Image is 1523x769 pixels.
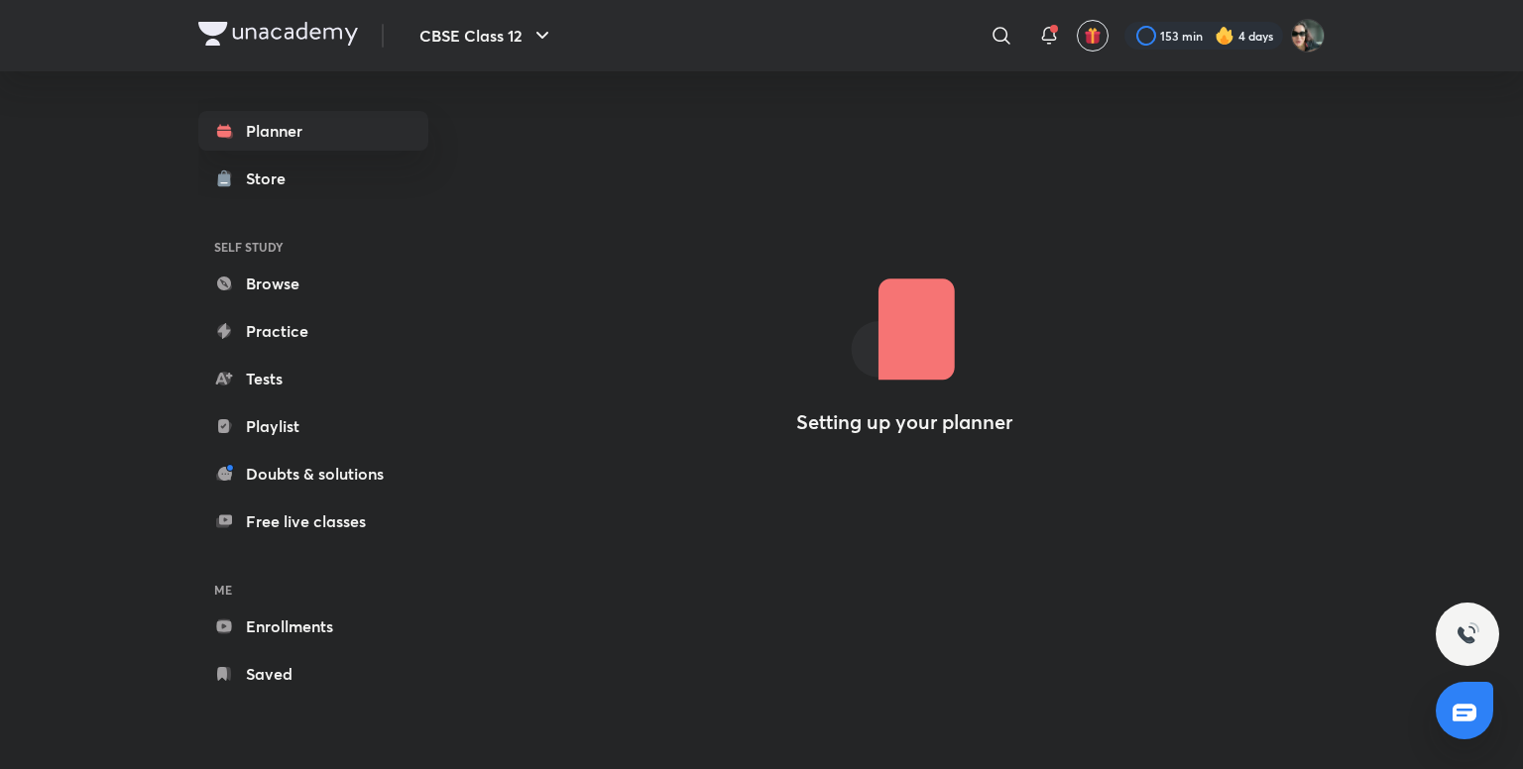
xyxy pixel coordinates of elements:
[198,501,428,541] a: Free live classes
[246,166,297,190] div: Store
[1291,19,1325,53] img: Arihant
[1215,26,1234,46] img: streak
[198,264,428,303] a: Browse
[198,159,428,198] a: Store
[1077,20,1109,52] button: avatar
[198,573,428,606] h6: ME
[198,311,428,351] a: Practice
[1084,27,1102,45] img: avatar
[198,22,358,51] a: Company Logo
[408,16,566,55] button: CBSE Class 12
[198,230,428,264] h6: SELF STUDY
[198,22,358,46] img: Company Logo
[198,454,428,494] a: Doubts & solutions
[198,111,428,151] a: Planner
[198,606,428,646] a: Enrollments
[796,410,1012,434] h4: Setting up your planner
[1456,622,1479,646] img: ttu
[198,359,428,398] a: Tests
[198,654,428,694] a: Saved
[198,406,428,446] a: Playlist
